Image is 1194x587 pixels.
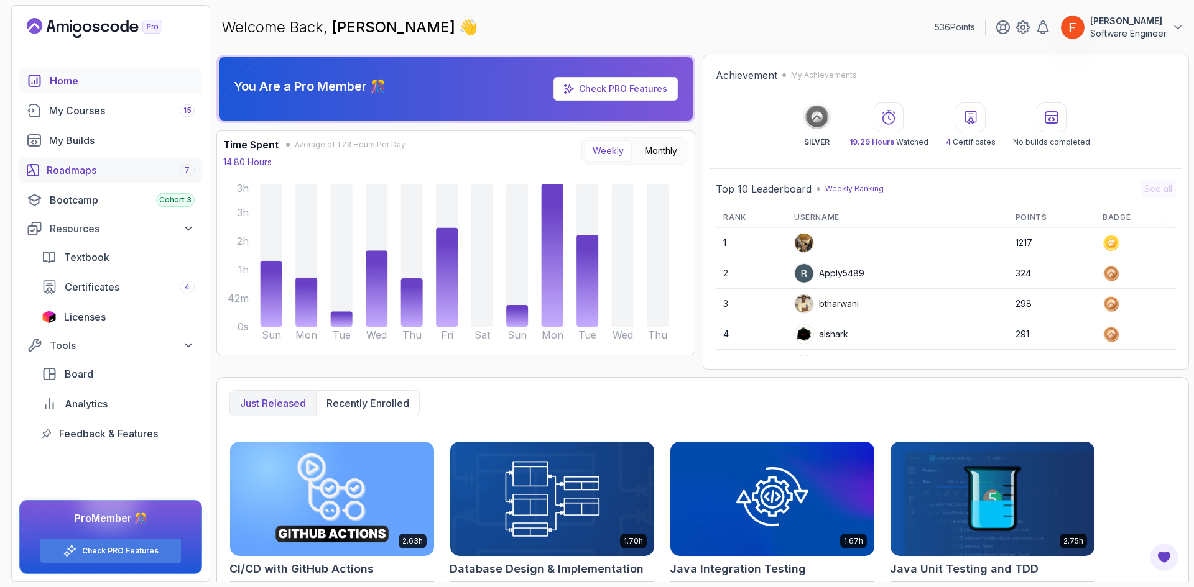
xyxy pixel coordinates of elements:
a: courses [19,98,202,123]
div: Tools [50,338,195,353]
p: You Are a Pro Member 🎊 [234,78,386,95]
h2: Java Unit Testing and TDD [890,560,1039,578]
span: 7 [185,165,190,175]
h2: Database Design & Implementation [450,560,644,578]
p: Recently enrolled [326,396,409,411]
tspan: Mon [542,329,563,341]
div: Bootcamp [50,193,195,207]
div: btharwani [794,294,859,314]
span: 4 [946,137,951,147]
div: My Courses [49,103,195,118]
div: Apply5489 [794,263,864,283]
p: 1.67h [844,536,863,546]
td: 324 [1008,258,1095,289]
td: 298 [1008,289,1095,319]
a: builds [19,128,202,153]
span: 4 [185,282,190,292]
tspan: 0s [238,321,249,333]
th: Username [787,207,1008,228]
button: See all [1141,180,1176,198]
h3: Time Spent [223,137,279,152]
p: Software Engineer [1090,27,1167,40]
span: Board [65,366,93,381]
p: 536 Points [935,21,975,34]
button: Tools [19,334,202,357]
tspan: Thu [648,329,667,341]
h2: Top 10 Leaderboard [716,181,812,196]
tspan: Tue [333,329,351,341]
p: 2.63h [402,536,423,546]
img: user profile image [795,325,813,344]
tspan: Sun [262,329,281,341]
td: 5 [716,350,787,380]
div: Roadmaps [47,163,195,178]
td: 259 [1008,350,1095,380]
span: Cohort 3 [159,195,192,205]
p: 1.70h [624,536,643,546]
a: Landing page [27,18,191,38]
tspan: Wed [366,329,387,341]
tspan: Fri [441,329,453,341]
p: No builds completed [1013,137,1090,147]
a: bootcamp [19,188,202,212]
button: Just released [230,391,316,416]
td: 1217 [1008,228,1095,258]
button: Weekly [585,140,632,162]
td: 3 [716,289,787,319]
button: Open Feedback Button [1149,542,1179,572]
tspan: Tue [578,329,596,341]
tspan: 3h [237,182,249,194]
tspan: Sun [507,329,527,341]
h2: Achievement [716,68,777,83]
a: board [34,362,202,386]
tspan: Mon [295,329,317,341]
tspan: Thu [402,329,422,341]
a: Check PRO Features [82,546,159,556]
img: CI/CD with GitHub Actions card [230,442,434,556]
a: certificates [34,275,202,299]
div: Home [50,73,195,88]
img: user profile image [795,355,813,374]
span: 19.29 Hours [849,137,894,147]
button: Resources [19,217,202,240]
tspan: 3h [237,206,249,219]
tspan: 42m [228,292,249,304]
a: feedback [34,421,202,446]
tspan: 1h [238,263,249,276]
a: Check PRO Features [579,83,667,94]
p: Just released [240,396,306,411]
tspan: Sat [474,329,491,341]
th: Badge [1095,207,1176,228]
p: Watched [849,137,928,147]
p: My Achievements [791,70,857,80]
span: Certificates [65,280,119,294]
img: Java Unit Testing and TDD card [891,442,1094,556]
a: textbook [34,245,202,270]
p: SILVER [804,137,830,147]
button: Check PRO Features [40,538,182,563]
td: 2 [716,258,787,289]
button: Recently enrolled [316,391,419,416]
div: alshark [794,324,848,344]
img: Java Integration Testing card [670,442,874,556]
img: user profile image [795,264,813,283]
button: Monthly [637,140,685,162]
td: 291 [1008,319,1095,350]
a: roadmaps [19,158,202,183]
span: Feedback & Features [59,426,158,441]
span: [PERSON_NAME] [332,18,459,36]
p: Weekly Ranking [825,184,884,194]
tspan: 2h [237,235,249,247]
span: Licenses [64,309,106,324]
span: 15 [183,106,192,116]
div: Resources [50,221,195,236]
span: Average of 1.23 Hours Per Day [295,140,405,150]
a: analytics [34,391,202,416]
a: home [19,68,202,93]
span: Textbook [64,250,109,265]
p: Certificates [946,137,996,147]
td: 4 [716,319,787,350]
span: 👋 [457,15,481,40]
td: 1 [716,228,787,258]
img: user profile image [795,294,813,313]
